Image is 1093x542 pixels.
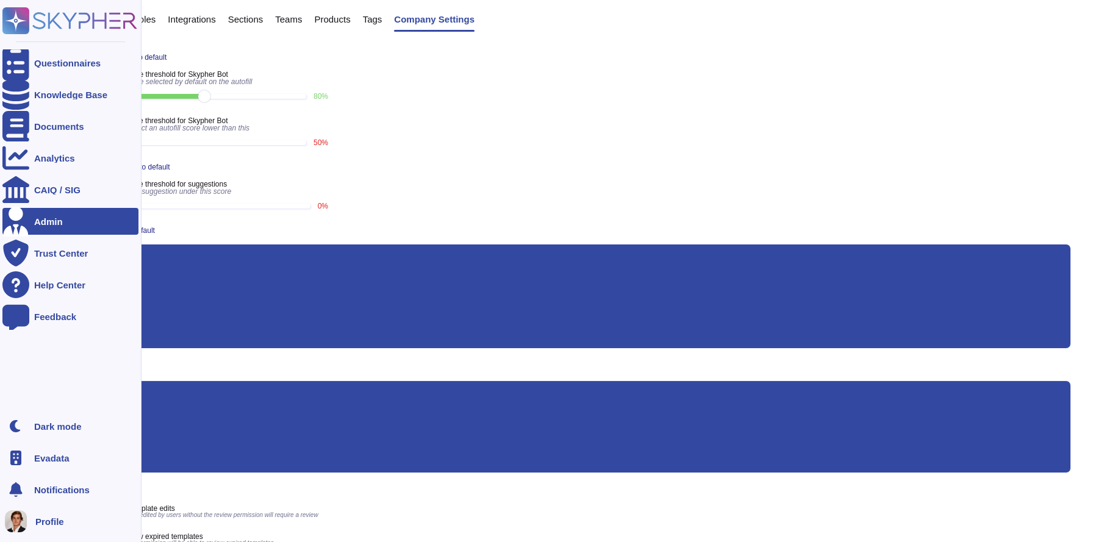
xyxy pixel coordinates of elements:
[34,280,85,290] div: Help Center
[132,15,156,24] span: Roles
[68,533,274,540] span: Allow anyone to review expired templates
[54,54,1071,61] span: Automation
[68,512,318,518] span: Every template created or edited by users without the review permission will require a review
[2,113,138,140] a: Documents
[228,15,263,24] span: Sections
[54,124,328,132] span: Users won't be able to select an autofill score lower than this
[35,517,64,526] span: Profile
[34,154,75,163] div: Analytics
[104,227,155,234] span: Reset to default
[34,485,90,494] span: Notifications
[54,488,1071,495] span: Templates
[34,312,76,321] div: Feedback
[34,249,88,258] div: Trust Center
[34,454,70,463] span: Evadata
[168,15,215,24] span: Integrations
[2,144,138,171] a: Analytics
[119,163,170,171] span: Reset to default
[34,217,63,226] div: Admin
[54,363,1071,371] span: Generative AI
[2,49,138,76] a: Questionnaires
[54,117,328,124] span: Set a confidence threshold for Skypher Bot
[2,240,138,266] a: Trust Center
[275,15,302,24] span: Teams
[2,303,138,330] a: Feedback
[2,508,35,535] button: user
[5,510,27,532] img: user
[2,208,138,235] a: Admin
[318,202,328,210] label: 0 %
[34,122,84,131] div: Documents
[68,505,318,512] span: Require review on template edits
[54,188,328,195] span: Users won't be able to see suggestion under this score
[314,15,350,24] span: Products
[54,71,328,78] span: Set a confidence threshold for Skypher Bot
[34,59,101,68] div: Questionnaires
[2,271,138,298] a: Help Center
[363,15,382,24] span: Tags
[2,176,138,203] a: CAIQ / SIG
[34,90,107,99] div: Knowledge Base
[394,15,475,24] span: Company Settings
[54,227,1071,234] span: Sources
[314,93,328,100] label: 80 %
[94,227,155,234] button: Reset to default
[54,78,328,85] span: This is the score that will be selected by default on the autofill
[34,185,81,194] div: CAIQ / SIG
[314,139,328,146] label: 50 %
[54,163,1071,171] span: Suggestions
[34,422,82,431] div: Dark mode
[2,81,138,108] a: Knowledge Base
[109,163,170,171] button: Reset to default
[54,180,328,188] span: Set a confidence threshold for suggestions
